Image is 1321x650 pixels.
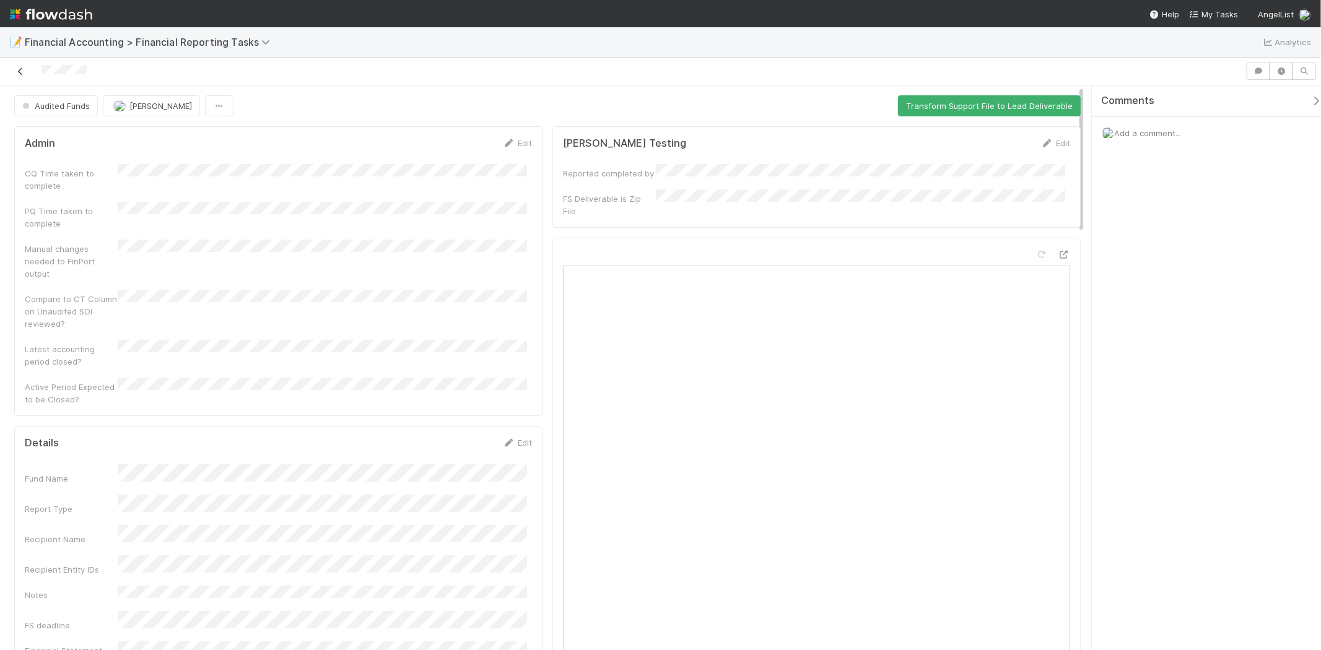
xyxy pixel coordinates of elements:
[25,293,118,330] div: Compare to CT Column on Unaudited SOI reviewed?
[563,137,686,150] h5: [PERSON_NAME] Testing
[10,4,92,25] img: logo-inverted-e16ddd16eac7371096b0.svg
[1041,138,1070,148] a: Edit
[1102,127,1114,139] img: avatar_66854b90-094e-431f-b713-6ac88429a2b8.png
[25,563,118,576] div: Recipient Entity IDs
[25,205,118,230] div: PQ Time taken to complete
[503,438,532,448] a: Edit
[25,381,118,405] div: Active Period Expected to be Closed?
[1189,9,1238,19] span: My Tasks
[25,589,118,601] div: Notes
[25,167,118,192] div: CQ Time taken to complete
[1149,8,1179,20] div: Help
[10,37,22,47] span: 📝
[898,95,1081,116] button: Transform Support File to Lead Deliverable
[129,101,192,111] span: [PERSON_NAME]
[103,95,200,116] button: [PERSON_NAME]
[25,243,118,280] div: Manual changes needed to FinPort output
[1101,95,1154,107] span: Comments
[1262,35,1311,50] a: Analytics
[25,533,118,545] div: Recipient Name
[563,193,656,217] div: FS Deliverable is Zip File
[503,138,532,148] a: Edit
[25,619,118,631] div: FS deadline
[25,137,55,150] h5: Admin
[1114,128,1181,138] span: Add a comment...
[1258,9,1294,19] span: AngelList
[25,343,118,368] div: Latest accounting period closed?
[113,100,126,112] img: avatar_fee1282a-8af6-4c79-b7c7-bf2cfad99775.png
[25,503,118,515] div: Report Type
[1189,8,1238,20] a: My Tasks
[25,437,59,449] h5: Details
[1299,9,1311,21] img: avatar_66854b90-094e-431f-b713-6ac88429a2b8.png
[25,472,118,485] div: Fund Name
[563,167,656,180] div: Reported completed by
[25,36,276,48] span: Financial Accounting > Financial Reporting Tasks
